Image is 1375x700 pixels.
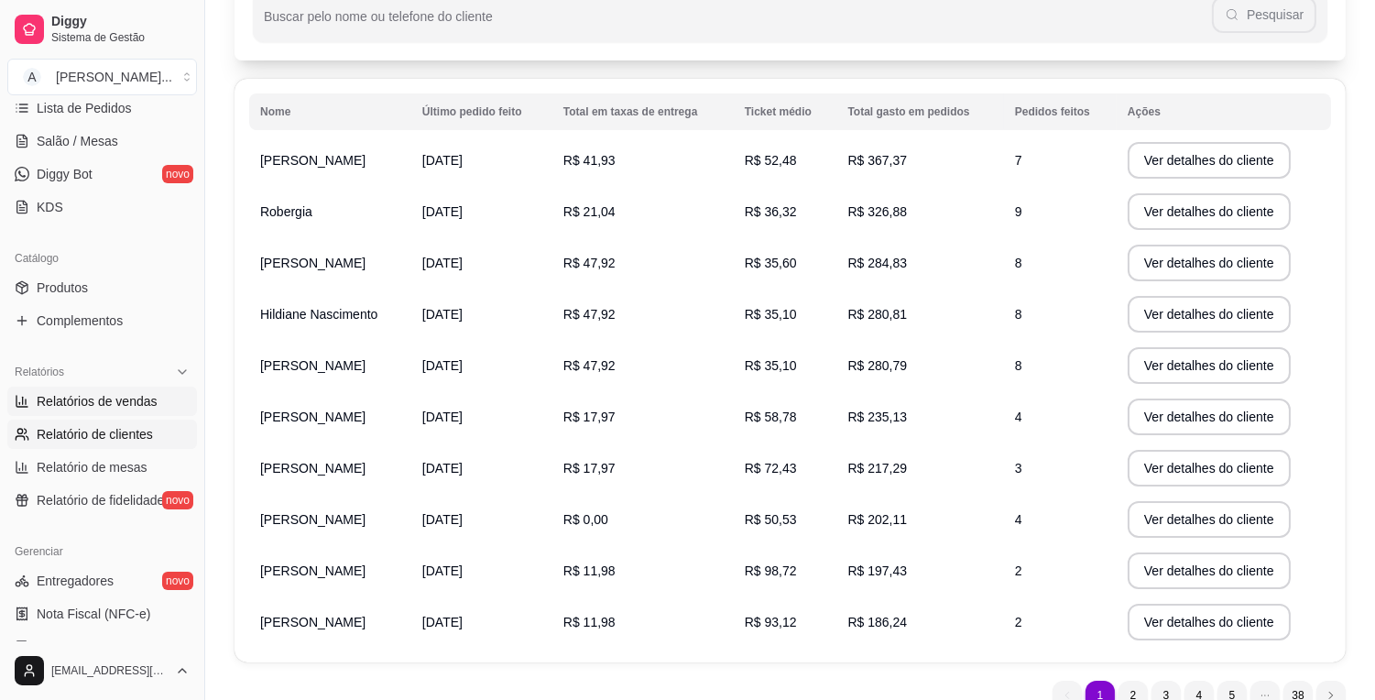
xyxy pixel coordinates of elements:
span: R$ 35,60 [745,256,797,270]
span: Controle de caixa [37,638,136,656]
a: Diggy Botnovo [7,159,197,189]
th: Ticket médio [734,93,837,130]
a: Salão / Mesas [7,126,197,156]
span: R$ 284,83 [847,256,907,270]
span: [DATE] [422,410,463,424]
a: Entregadoresnovo [7,566,197,596]
span: 2 [1015,615,1022,629]
th: Total em taxas de entrega [552,93,734,130]
span: Relatório de fidelidade [37,491,164,509]
button: Ver detalhes do cliente [1128,245,1291,281]
span: R$ 326,88 [847,204,907,219]
span: [PERSON_NAME] [260,153,366,168]
button: Select a team [7,59,197,95]
button: Ver detalhes do cliente [1128,399,1291,435]
span: Lista de Pedidos [37,99,132,117]
span: R$ 72,43 [745,461,797,476]
button: Ver detalhes do cliente [1128,142,1291,179]
span: Relatório de mesas [37,458,147,476]
span: [PERSON_NAME] [260,256,366,270]
span: R$ 11,98 [563,563,616,578]
span: 7 [1015,153,1022,168]
a: Nota Fiscal (NFC-e) [7,599,197,629]
span: [DATE] [422,307,463,322]
span: R$ 280,79 [847,358,907,373]
span: R$ 17,97 [563,461,616,476]
span: Relatórios [15,365,64,379]
span: [PERSON_NAME] [260,358,366,373]
span: Diggy Bot [37,165,93,183]
a: Relatório de fidelidadenovo [7,486,197,515]
span: Produtos [37,279,88,297]
span: [DATE] [422,615,463,629]
span: R$ 202,11 [847,512,907,527]
th: Pedidos feitos [1004,93,1117,130]
span: [DATE] [422,512,463,527]
a: DiggySistema de Gestão [7,7,197,51]
span: R$ 17,97 [563,410,616,424]
span: 8 [1015,256,1022,270]
a: KDS [7,192,197,222]
a: Relatórios de vendas [7,387,197,416]
button: Ver detalhes do cliente [1128,552,1291,589]
span: Nota Fiscal (NFC-e) [37,605,150,623]
span: [PERSON_NAME] [260,512,366,527]
a: Relatório de mesas [7,453,197,482]
button: Ver detalhes do cliente [1128,296,1291,333]
span: R$ 98,72 [745,563,797,578]
span: R$ 217,29 [847,461,907,476]
span: Salão / Mesas [37,132,118,150]
span: Complementos [37,312,123,330]
span: [DATE] [422,256,463,270]
span: R$ 47,92 [563,358,616,373]
span: R$ 186,24 [847,615,907,629]
span: Relatórios de vendas [37,392,158,410]
button: Ver detalhes do cliente [1128,450,1291,487]
span: R$ 47,92 [563,307,616,322]
th: Último pedido feito [411,93,552,130]
span: R$ 36,32 [745,204,797,219]
span: [DATE] [422,461,463,476]
button: Ver detalhes do cliente [1128,501,1291,538]
a: Produtos [7,273,197,302]
span: R$ 58,78 [745,410,797,424]
span: 9 [1015,204,1022,219]
th: Ações [1117,93,1331,130]
span: R$ 50,53 [745,512,797,527]
span: 4 [1015,512,1022,527]
span: R$ 21,04 [563,204,616,219]
span: [PERSON_NAME] [260,461,366,476]
span: R$ 0,00 [563,512,608,527]
span: R$ 280,81 [847,307,907,322]
span: [DATE] [422,563,463,578]
span: Entregadores [37,572,114,590]
span: R$ 93,12 [745,615,797,629]
span: 4 [1015,410,1022,424]
a: Controle de caixa [7,632,197,662]
span: [PERSON_NAME] [260,615,366,629]
span: Diggy [51,14,190,30]
span: 8 [1015,307,1022,322]
a: Relatório de clientes [7,420,197,449]
th: Total gasto em pedidos [836,93,1003,130]
span: Sistema de Gestão [51,30,190,45]
a: Complementos [7,306,197,335]
button: Ver detalhes do cliente [1128,347,1291,384]
span: R$ 41,93 [563,153,616,168]
span: R$ 35,10 [745,307,797,322]
span: R$ 52,48 [745,153,797,168]
span: R$ 235,13 [847,410,907,424]
button: Ver detalhes do cliente [1128,193,1291,230]
span: [PERSON_NAME] [260,410,366,424]
a: Lista de Pedidos [7,93,197,123]
th: Nome [249,93,411,130]
span: R$ 197,43 [847,563,907,578]
span: [DATE] [422,204,463,219]
span: Hildiane Nascimento [260,307,377,322]
span: R$ 367,37 [847,153,907,168]
span: R$ 47,92 [563,256,616,270]
span: 2 [1015,563,1022,578]
span: 8 [1015,358,1022,373]
span: A [23,68,41,86]
button: Ver detalhes do cliente [1128,604,1291,640]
